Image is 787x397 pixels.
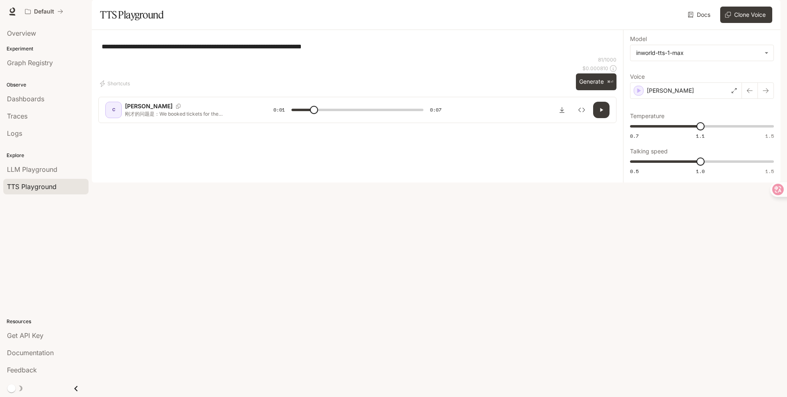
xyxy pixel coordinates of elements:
[554,102,570,118] button: Download audio
[630,74,645,80] p: Voice
[630,45,773,61] div: inworld-tts-1-max
[636,49,760,57] div: inworld-tts-1-max
[686,7,714,23] a: Docs
[630,168,639,175] span: 0.5
[696,168,705,175] span: 1.0
[573,102,590,118] button: Inspect
[607,80,613,84] p: ⌘⏎
[107,103,120,116] div: C
[430,106,441,114] span: 0:07
[720,7,772,23] button: Clone Voice
[576,73,616,90] button: Generate⌘⏎
[582,65,608,72] p: $ 0.000810
[765,168,774,175] span: 1.5
[98,77,133,90] button: Shortcuts
[125,110,254,117] p: 刚才的问题是：We booked tickets for the [GEOGRAPHIC_DATA]. 你觉得后面接 A. didn't we? 还是 B. did we?
[21,3,67,20] button: All workspaces
[696,132,705,139] span: 1.1
[630,132,639,139] span: 0.7
[34,8,54,15] p: Default
[630,113,664,119] p: Temperature
[647,87,694,95] p: [PERSON_NAME]
[765,132,774,139] span: 1.5
[598,56,616,63] p: 81 / 1000
[100,7,164,23] h1: TTS Playground
[630,148,668,154] p: Talking speed
[173,104,184,109] button: Copy Voice ID
[273,106,285,114] span: 0:01
[630,36,647,42] p: Model
[125,102,173,110] p: [PERSON_NAME]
